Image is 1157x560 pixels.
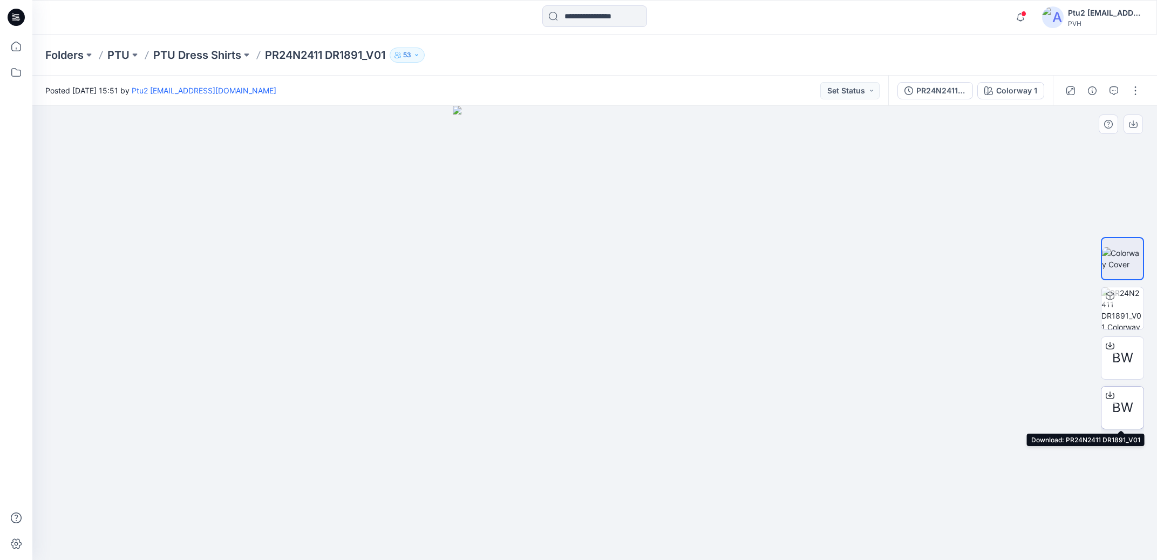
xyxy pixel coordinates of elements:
div: PVH [1068,19,1144,28]
div: Colorway 1 [996,85,1037,97]
div: PR24N2411 DR1891_V01 [916,85,966,97]
img: Colorway Cover [1102,247,1143,270]
span: Posted [DATE] 15:51 by [45,85,276,96]
a: Ptu2 [EMAIL_ADDRESS][DOMAIN_NAME] [132,86,276,95]
a: PTU [107,48,130,63]
span: BW [1112,398,1133,417]
img: avatar [1042,6,1064,28]
button: 53 [390,48,425,63]
div: Ptu2 [EMAIL_ADDRESS][DOMAIN_NAME] [1068,6,1144,19]
button: Details [1084,82,1101,99]
p: 53 [403,49,411,61]
a: Folders [45,48,84,63]
a: PTU Dress Shirts [153,48,241,63]
img: PR24N2411 DR1891_V01 Colorway 1 [1101,287,1144,329]
button: Colorway 1 [977,82,1044,99]
img: eyJhbGciOiJIUzI1NiIsImtpZCI6IjAiLCJzbHQiOiJzZXMiLCJ0eXAiOiJKV1QifQ.eyJkYXRhIjp7InR5cGUiOiJzdG9yYW... [453,106,737,560]
p: PR24N2411 DR1891_V01 [265,48,385,63]
span: BW [1112,348,1133,368]
button: PR24N2411 DR1891_V01 [897,82,973,99]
